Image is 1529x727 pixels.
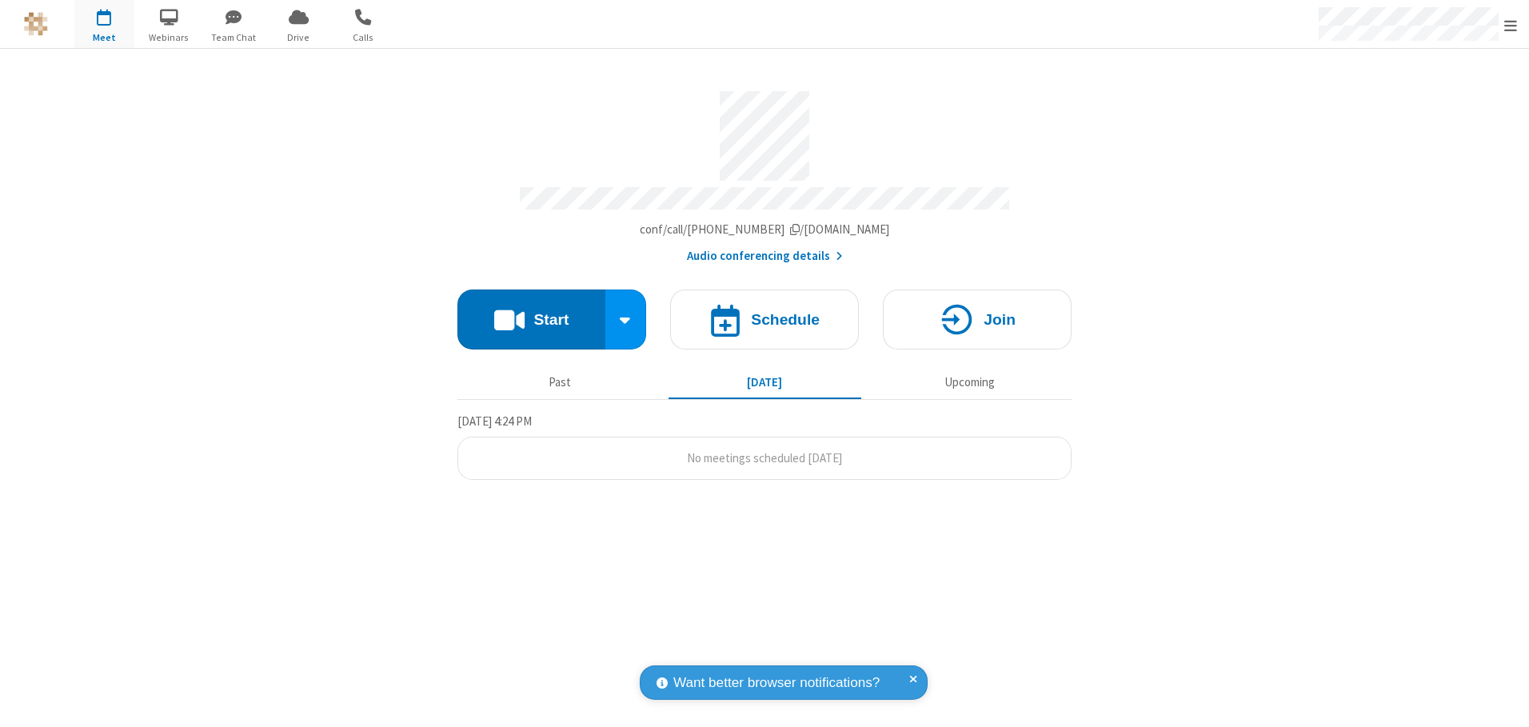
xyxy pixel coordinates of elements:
[670,290,859,350] button: Schedule
[687,450,842,465] span: No meetings scheduled [DATE]
[533,312,569,327] h4: Start
[269,30,329,45] span: Drive
[139,30,199,45] span: Webinars
[457,413,532,429] span: [DATE] 4:24 PM
[457,412,1072,481] section: Today's Meetings
[883,290,1072,350] button: Join
[457,79,1072,266] section: Account details
[751,312,820,327] h4: Schedule
[640,222,890,237] span: Copy my meeting room link
[673,673,880,693] span: Want better browser notifications?
[464,367,657,397] button: Past
[984,312,1016,327] h4: Join
[669,367,861,397] button: [DATE]
[333,30,393,45] span: Calls
[204,30,264,45] span: Team Chat
[24,12,48,36] img: QA Selenium DO NOT DELETE OR CHANGE
[687,247,843,266] button: Audio conferencing details
[1489,685,1517,716] iframe: Chat
[457,290,605,350] button: Start
[605,290,647,350] div: Start conference options
[873,367,1066,397] button: Upcoming
[74,30,134,45] span: Meet
[640,221,890,239] button: Copy my meeting room linkCopy my meeting room link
